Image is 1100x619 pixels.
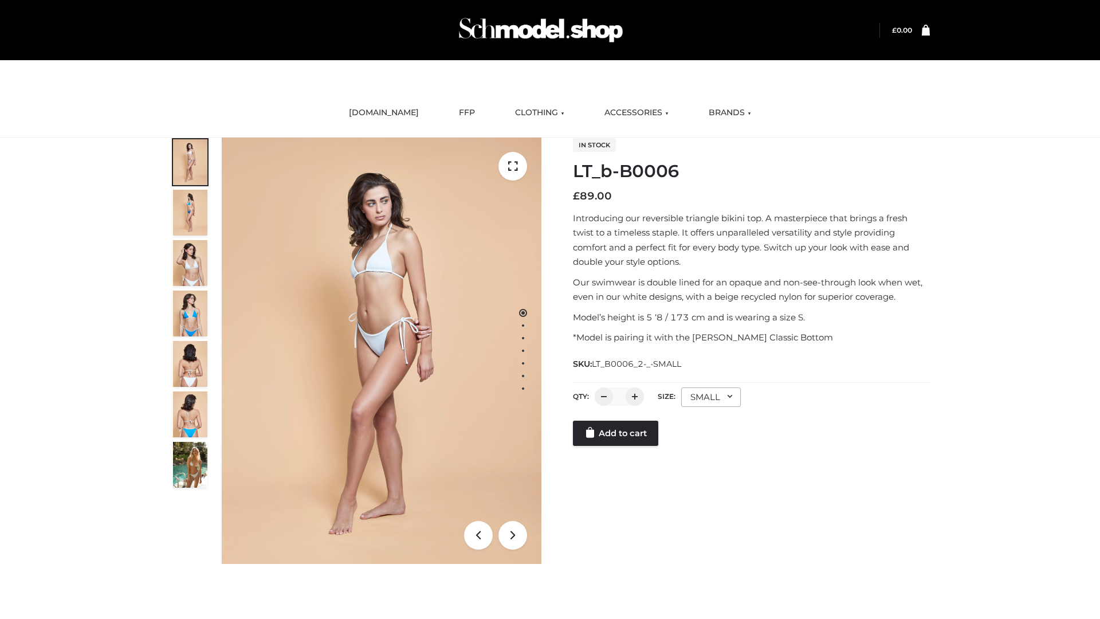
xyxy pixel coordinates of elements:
img: ArielClassicBikiniTop_CloudNine_AzureSky_OW114ECO_1 [222,138,541,564]
img: Schmodel Admin 964 [455,7,627,53]
span: In stock [573,138,616,152]
span: £ [573,190,580,202]
p: Our swimwear is double lined for an opaque and non-see-through look when wet, even in our white d... [573,275,930,304]
span: LT_B0006_2-_-SMALL [592,359,681,369]
img: ArielClassicBikiniTop_CloudNine_AzureSky_OW114ECO_2-scaled.jpg [173,190,207,236]
bdi: 89.00 [573,190,612,202]
label: Size: [658,392,675,401]
a: Add to cart [573,421,658,446]
a: BRANDS [700,100,760,126]
a: ACCESSORIES [596,100,677,126]
img: ArielClassicBikiniTop_CloudNine_AzureSky_OW114ECO_1-scaled.jpg [173,139,207,185]
bdi: 0.00 [892,26,912,34]
img: ArielClassicBikiniTop_CloudNine_AzureSky_OW114ECO_8-scaled.jpg [173,391,207,437]
a: CLOTHING [506,100,573,126]
span: £ [892,26,897,34]
img: ArielClassicBikiniTop_CloudNine_AzureSky_OW114ECO_4-scaled.jpg [173,291,207,336]
h1: LT_b-B0006 [573,161,930,182]
div: SMALL [681,387,741,407]
a: £0.00 [892,26,912,34]
img: ArielClassicBikiniTop_CloudNine_AzureSky_OW114ECO_3-scaled.jpg [173,240,207,286]
span: SKU: [573,357,682,371]
img: ArielClassicBikiniTop_CloudNine_AzureSky_OW114ECO_7-scaled.jpg [173,341,207,387]
p: *Model is pairing it with the [PERSON_NAME] Classic Bottom [573,330,930,345]
img: Arieltop_CloudNine_AzureSky2.jpg [173,442,207,488]
a: [DOMAIN_NAME] [340,100,427,126]
a: FFP [450,100,484,126]
p: Introducing our reversible triangle bikini top. A masterpiece that brings a fresh twist to a time... [573,211,930,269]
p: Model’s height is 5 ‘8 / 173 cm and is wearing a size S. [573,310,930,325]
label: QTY: [573,392,589,401]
